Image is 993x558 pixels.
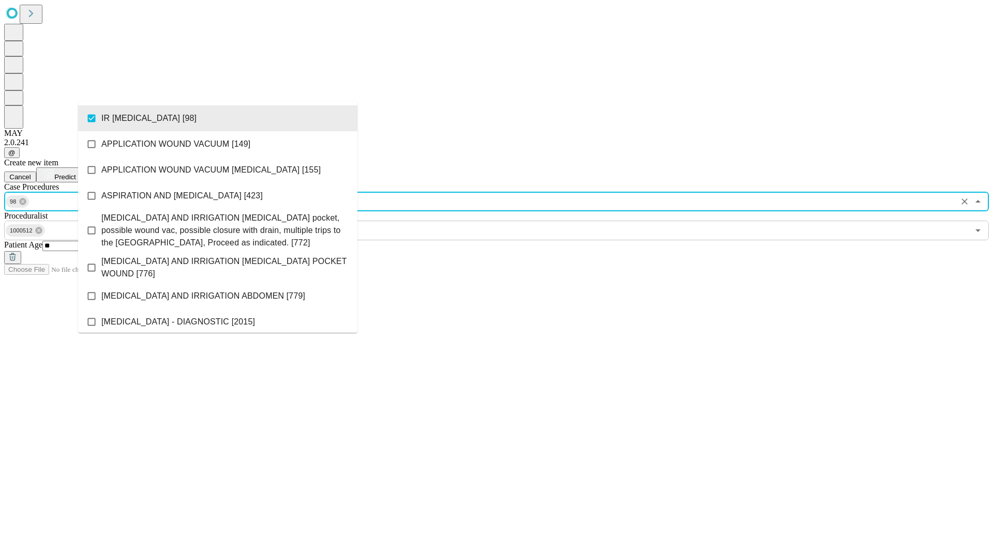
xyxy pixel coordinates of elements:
[101,164,321,176] span: APPLICATION WOUND VACUUM [MEDICAL_DATA] [155]
[4,211,48,220] span: Proceduralist
[4,240,42,249] span: Patient Age
[4,138,989,147] div: 2.0.241
[6,196,21,208] span: 98
[101,138,250,150] span: APPLICATION WOUND VACUUM [149]
[101,190,263,202] span: ASPIRATION AND [MEDICAL_DATA] [423]
[4,147,20,158] button: @
[101,290,305,302] span: [MEDICAL_DATA] AND IRRIGATION ABDOMEN [779]
[101,112,197,125] span: IR [MEDICAL_DATA] [98]
[6,225,37,237] span: 1000512
[101,316,255,328] span: [MEDICAL_DATA] - DIAGNOSTIC [2015]
[6,195,29,208] div: 98
[101,212,349,249] span: [MEDICAL_DATA] AND IRRIGATION [MEDICAL_DATA] pocket, possible wound vac, possible closure with dr...
[8,149,16,157] span: @
[971,194,985,209] button: Close
[9,173,31,181] span: Cancel
[4,158,58,167] span: Create new item
[4,182,59,191] span: Scheduled Procedure
[36,167,84,182] button: Predict
[54,173,76,181] span: Predict
[971,223,985,238] button: Open
[957,194,972,209] button: Clear
[101,255,349,280] span: [MEDICAL_DATA] AND IRRIGATION [MEDICAL_DATA] POCKET WOUND [776]
[4,129,989,138] div: MAY
[4,172,36,182] button: Cancel
[6,224,45,237] div: 1000512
